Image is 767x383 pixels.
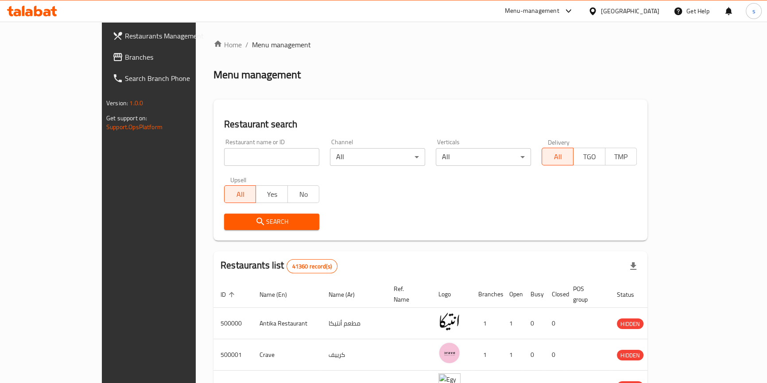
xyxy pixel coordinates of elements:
span: 41360 record(s) [287,262,337,271]
span: Version: [106,97,128,109]
td: 1 [471,308,502,339]
td: 0 [545,308,566,339]
td: 0 [523,339,545,371]
span: All [228,188,252,201]
th: Branches [471,281,502,308]
span: No [291,188,316,201]
span: Get support on: [106,112,147,124]
button: TMP [605,148,637,165]
span: ID [221,289,237,300]
div: HIDDEN [617,350,643,360]
span: POS group [573,283,599,305]
td: Crave [252,339,322,371]
a: Support.OpsPlatform [106,121,163,133]
th: Logo [431,281,471,308]
td: Antika Restaurant [252,308,322,339]
span: 1.0.0 [129,97,143,109]
label: Upsell [230,176,247,183]
div: Total records count [287,259,337,273]
button: All [542,148,573,165]
button: No [287,185,319,203]
button: Search [224,214,319,230]
td: 500000 [213,308,252,339]
span: Restaurants Management [125,31,223,41]
td: 0 [545,339,566,371]
h2: Restaurant search [224,118,637,131]
span: Search Branch Phone [125,73,223,84]
span: Yes [260,188,284,201]
a: Restaurants Management [105,25,230,46]
div: All [436,148,531,166]
a: Branches [105,46,230,68]
h2: Menu management [213,68,301,82]
div: Menu-management [505,6,559,16]
span: All [546,150,570,163]
span: HIDDEN [617,319,643,329]
td: 1 [502,339,523,371]
li: / [245,39,248,50]
th: Open [502,281,523,308]
span: TMP [609,150,633,163]
th: Busy [523,281,545,308]
nav: breadcrumb [213,39,647,50]
td: 500001 [213,339,252,371]
img: Crave [438,342,461,364]
span: Name (En) [260,289,298,300]
button: Yes [256,185,287,203]
td: 0 [523,308,545,339]
span: s [752,6,755,16]
span: Status [617,289,646,300]
td: 1 [471,339,502,371]
span: TGO [577,150,601,163]
div: Export file [623,256,644,277]
td: مطعم أنتيكا [322,308,387,339]
span: Branches [125,52,223,62]
th: Closed [545,281,566,308]
label: Delivery [548,139,570,145]
span: Name (Ar) [329,289,366,300]
span: Menu management [252,39,311,50]
span: Ref. Name [394,283,421,305]
div: All [330,148,425,166]
h2: Restaurants list [221,259,337,273]
span: HIDDEN [617,350,643,360]
span: Search [231,216,312,227]
td: كرييف [322,339,387,371]
input: Search for restaurant name or ID.. [224,148,319,166]
a: Search Branch Phone [105,68,230,89]
td: 1 [502,308,523,339]
button: All [224,185,256,203]
img: Antika Restaurant [438,310,461,333]
button: TGO [573,148,605,165]
div: [GEOGRAPHIC_DATA] [601,6,659,16]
